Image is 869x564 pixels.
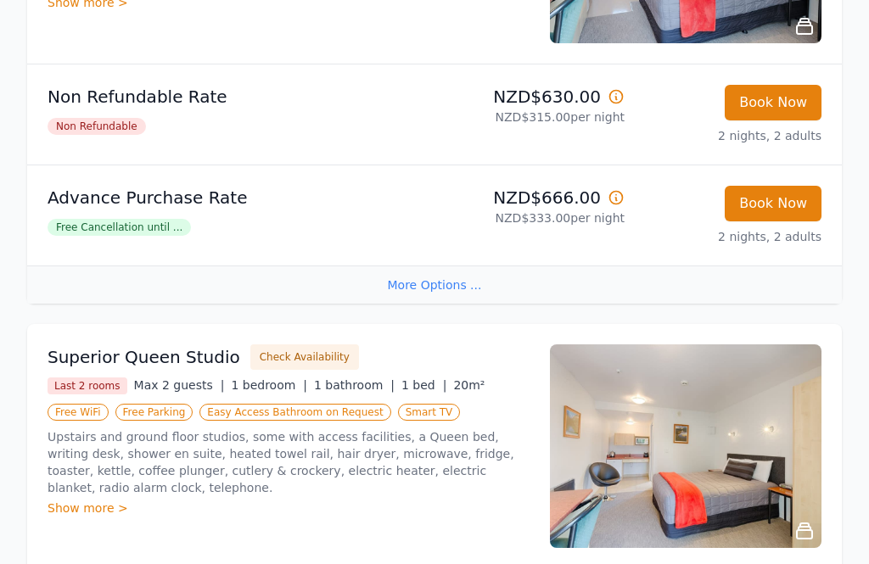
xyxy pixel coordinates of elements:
p: NZD$666.00 [441,186,625,209]
p: 2 nights, 2 adults [638,127,821,144]
h3: Superior Queen Studio [48,345,240,369]
span: Non Refundable [48,118,146,135]
span: Max 2 guests | [134,378,225,392]
p: Advance Purchase Rate [48,186,428,209]
span: 1 bed | [401,378,446,392]
button: Book Now [725,186,821,221]
p: 2 nights, 2 adults [638,228,821,245]
div: Show more > [48,500,530,517]
p: NZD$315.00 per night [441,109,625,126]
span: Free Parking [115,404,193,421]
button: Book Now [725,85,821,120]
div: More Options ... [27,265,842,304]
span: Easy Access Bathroom on Request [199,404,390,421]
span: Free WiFi [48,404,109,421]
p: Non Refundable Rate [48,85,428,109]
span: Smart TV [398,404,461,421]
p: NZD$630.00 [441,85,625,109]
span: 1 bedroom | [231,378,307,392]
span: Free Cancellation until ... [48,219,191,236]
button: Check Availability [250,344,359,370]
p: Upstairs and ground floor studios, some with access facilities, a Queen bed, writing desk, shower... [48,428,530,496]
p: NZD$333.00 per night [441,209,625,226]
span: 1 bathroom | [314,378,395,392]
span: 20m² [453,378,485,392]
span: Last 2 rooms [48,377,127,394]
